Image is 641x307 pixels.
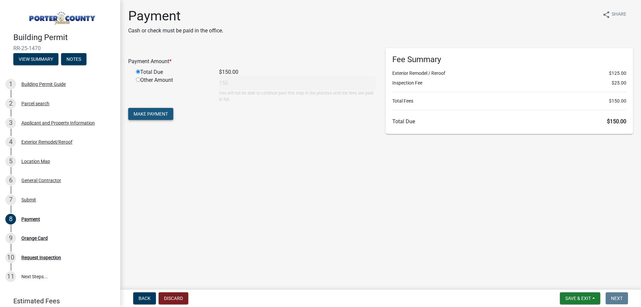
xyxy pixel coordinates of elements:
[123,57,381,65] div: Payment Amount
[597,8,632,21] button: shareShare
[13,53,58,65] button: View Summary
[5,118,16,128] div: 3
[128,8,223,24] h1: Payment
[612,11,626,19] span: Share
[21,101,49,106] div: Parcel search
[134,111,168,117] span: Make Payment
[5,233,16,244] div: 9
[609,70,626,77] span: $125.00
[5,214,16,224] div: 8
[214,68,381,76] div: $150.00
[61,57,86,62] wm-modal-confirm: Notes
[392,118,626,125] h6: Total Due
[21,159,50,164] div: Location Map
[13,33,115,42] h4: Building Permit
[13,45,107,51] span: RR-25-1470
[609,98,626,105] span: $150.00
[128,108,173,120] button: Make Payment
[611,296,623,301] span: Next
[5,194,16,205] div: 7
[21,236,48,241] div: Orange Card
[5,98,16,109] div: 2
[133,292,156,304] button: Back
[13,57,58,62] wm-modal-confirm: Summary
[5,156,16,167] div: 5
[21,140,72,144] div: Exterior Remodel/Reroof
[5,79,16,90] div: 1
[21,178,61,183] div: General Contractor
[21,197,36,202] div: Submit
[21,121,95,125] div: Applicant and Property Information
[612,80,626,87] span: $25.00
[565,296,591,301] span: Save & Exit
[21,255,61,260] div: Request Inspection
[21,82,66,87] div: Building Permit Guide
[13,7,110,26] img: Porter County, Indiana
[61,53,86,65] button: Notes
[5,252,16,263] div: 10
[131,68,214,76] div: Total Due
[159,292,188,304] button: Discard
[131,76,214,103] div: Other Amount
[606,292,628,304] button: Next
[392,98,626,105] li: Total Fees
[392,70,626,77] li: Exterior Remodel / Reroof
[21,217,40,221] div: Payment
[392,80,626,87] li: Inspection Fee
[560,292,600,304] button: Save & Exit
[607,118,626,125] span: $150.00
[602,11,610,19] i: share
[5,175,16,186] div: 6
[128,27,223,35] p: Cash or check must be paid in the office.
[139,296,151,301] span: Back
[5,271,16,282] div: 11
[392,55,626,64] h6: Fee Summary
[5,137,16,147] div: 4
